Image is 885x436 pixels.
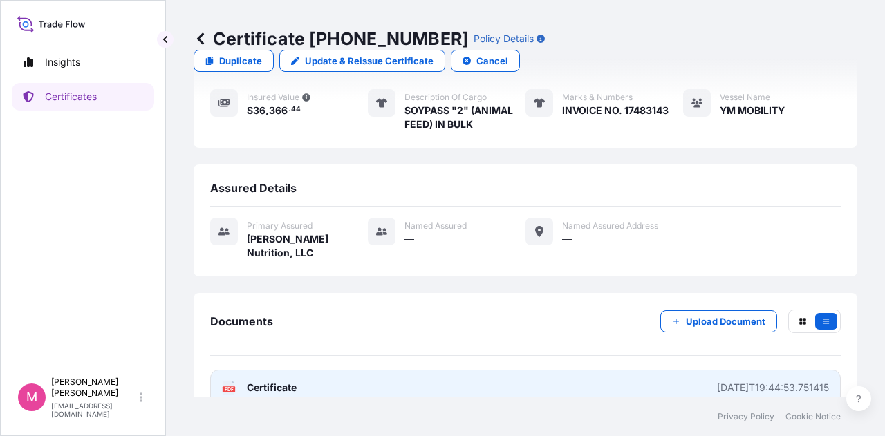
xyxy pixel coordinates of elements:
span: 366 [269,106,288,115]
a: Duplicate [194,50,274,72]
span: INVOICE NO. 17483143 [562,104,669,117]
p: [PERSON_NAME] [PERSON_NAME] [51,377,137,399]
span: — [404,232,414,246]
span: 36 [253,106,265,115]
p: Certificate [PHONE_NUMBER] [194,28,468,50]
span: Named Assured [404,220,467,231]
div: [DATE]T19:44:53.751415 [717,381,829,395]
p: [EMAIL_ADDRESS][DOMAIN_NAME] [51,401,137,418]
span: [PERSON_NAME] Nutrition, LLC [247,232,368,260]
a: Insights [12,48,154,76]
p: Certificates [45,90,97,104]
a: Cookie Notice [785,411,841,422]
span: . [288,107,290,112]
p: Duplicate [219,54,262,68]
span: — [562,232,572,246]
span: Documents [210,314,273,328]
a: Update & Reissue Certificate [279,50,445,72]
a: Privacy Policy [718,411,774,422]
span: $ [247,106,253,115]
span: 44 [291,107,301,112]
span: SOYPASS "2" (ANIMAL FEED) IN BULK [404,104,525,131]
span: , [265,106,269,115]
text: PDF [225,387,234,392]
button: Upload Document [660,310,777,332]
p: Update & Reissue Certificate [305,54,434,68]
a: Certificates [12,83,154,111]
span: M [26,390,37,404]
span: Primary assured [247,220,313,231]
span: Certificate [247,381,297,395]
span: Named Assured Address [562,220,658,231]
span: YM MOBILITY [720,104,785,117]
p: Insights [45,55,80,69]
p: Policy Details [474,32,534,46]
span: Assured Details [210,181,297,195]
p: Upload Document [686,314,765,328]
button: Cancel [451,50,520,72]
p: Cancel [476,54,508,68]
a: PDFCertificate[DATE]T19:44:53.751415 [210,370,841,406]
